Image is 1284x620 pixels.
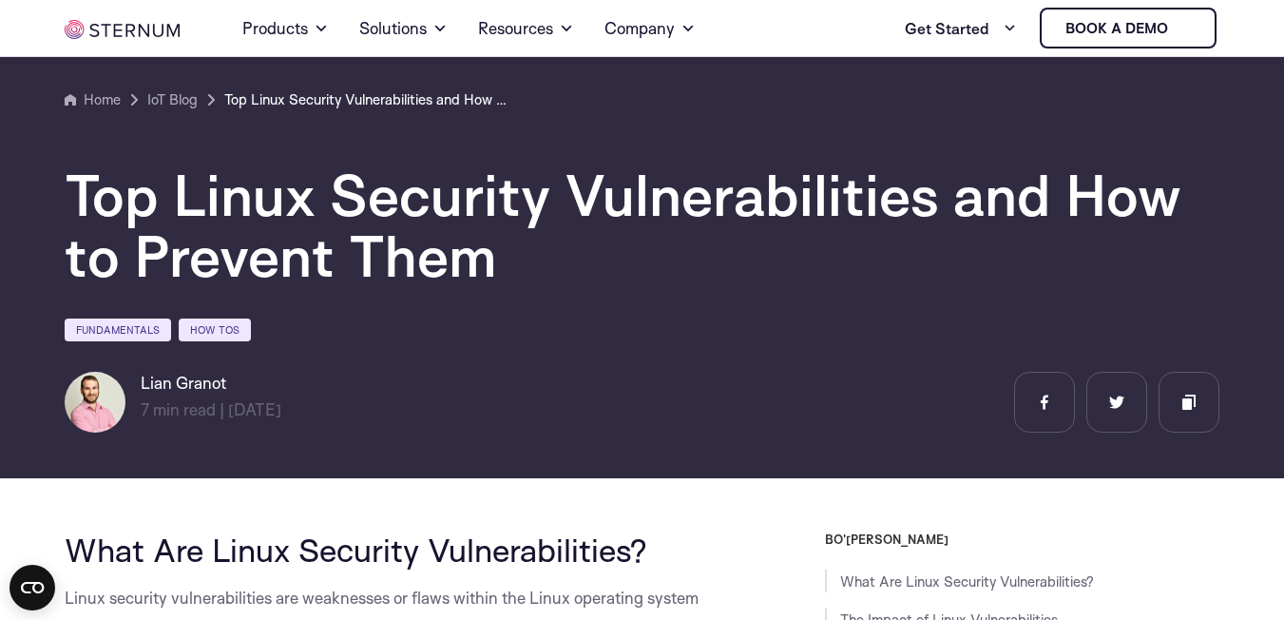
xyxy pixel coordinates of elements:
a: Products [242,2,329,55]
img: sternum iot [65,20,181,39]
a: What Are Linux Security Vulnerabilities? [840,572,1094,591]
a: Get Started [905,10,1017,48]
a: Fundamentals [65,319,171,341]
h1: Top Linux Security Vulnerabilities and How to Prevent Them [65,165,1205,286]
span: min read | [141,399,224,419]
img: Lian Granot [65,372,125,433]
span: 7 [141,399,149,419]
span: [DATE] [228,399,281,419]
h6: Lian Granot [141,372,281,395]
a: Top Linux Security Vulnerabilities and How to Prevent Them [224,88,509,111]
a: Home [65,88,121,111]
a: IoT Blog [147,88,198,111]
a: Resources [478,2,574,55]
a: Company [604,2,696,55]
ya-tr-span: BO'[PERSON_NAME] [825,532,949,547]
span: What Are Linux Security Vulnerabilities? [65,530,647,570]
a: Book a demo [1040,8,1217,48]
a: How Tos [179,319,251,341]
a: Solutions [359,2,448,55]
button: CMP vidjetini oching [10,565,55,610]
img: sternum iot [1176,21,1191,36]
